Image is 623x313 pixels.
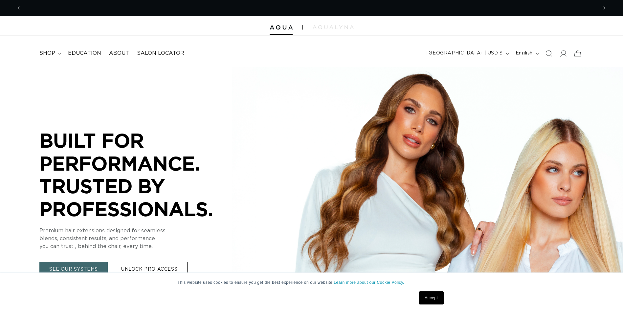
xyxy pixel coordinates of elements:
button: Previous announcement [11,2,26,14]
summary: Search [542,46,556,61]
a: SEE OUR SYSTEMS [39,262,108,278]
a: About [105,46,133,61]
button: Next announcement [597,2,612,14]
span: Salon Locator [137,50,184,57]
span: English [516,50,533,57]
a: Learn more about our Cookie Policy. [334,280,404,285]
p: blends, consistent results, and performance [39,235,236,243]
span: About [109,50,129,57]
span: [GEOGRAPHIC_DATA] | USD $ [427,50,503,57]
span: shop [39,50,55,57]
p: This website uses cookies to ensure you get the best experience on our website. [178,280,446,285]
a: Accept [419,291,443,304]
summary: shop [35,46,64,61]
a: UNLOCK PRO ACCESS [111,262,188,278]
span: Education [68,50,101,57]
p: Premium hair extensions designed for seamless [39,227,236,235]
a: Education [64,46,105,61]
button: [GEOGRAPHIC_DATA] | USD $ [423,47,512,60]
p: BUILT FOR PERFORMANCE. TRUSTED BY PROFESSIONALS. [39,129,236,220]
p: you can trust , behind the chair, every time. [39,243,236,251]
button: English [512,47,542,60]
img: aqualyna.com [313,25,354,29]
a: Salon Locator [133,46,188,61]
img: Aqua Hair Extensions [270,25,293,30]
